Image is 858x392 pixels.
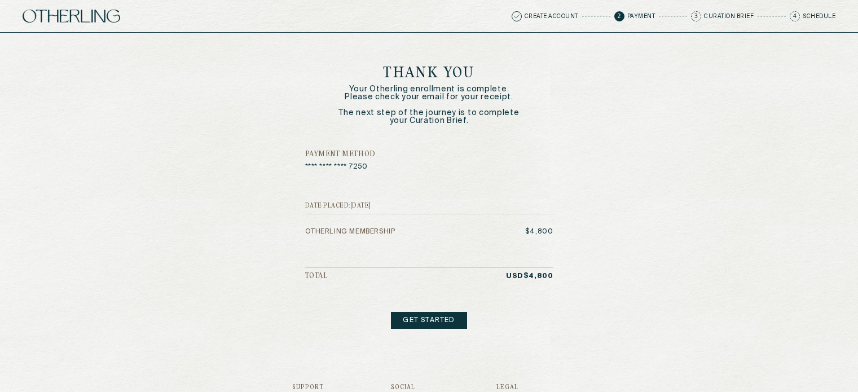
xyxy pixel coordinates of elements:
[525,14,578,19] p: Create Account
[391,312,467,329] a: Get started
[305,202,553,209] h5: Date placed: [DATE]
[305,151,553,158] h5: Payment Method
[614,11,624,21] span: 2
[383,67,475,81] h1: Thank you
[525,228,553,236] p: $4,800
[391,384,429,391] h3: Social
[23,10,120,23] img: logo
[496,384,566,391] h3: Legal
[704,14,754,19] p: Curation Brief
[627,14,655,19] p: Payment
[506,272,553,280] p: USD $4,800
[292,384,324,391] h3: Support
[803,14,835,19] p: Schedule
[305,228,395,236] p: Otherling Membership
[305,272,328,280] h5: Total
[336,85,522,125] p: Your Otherling enrollment is complete. Please check your email for your receipt. The next step of...
[790,11,800,21] span: 4
[691,11,701,21] span: 3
